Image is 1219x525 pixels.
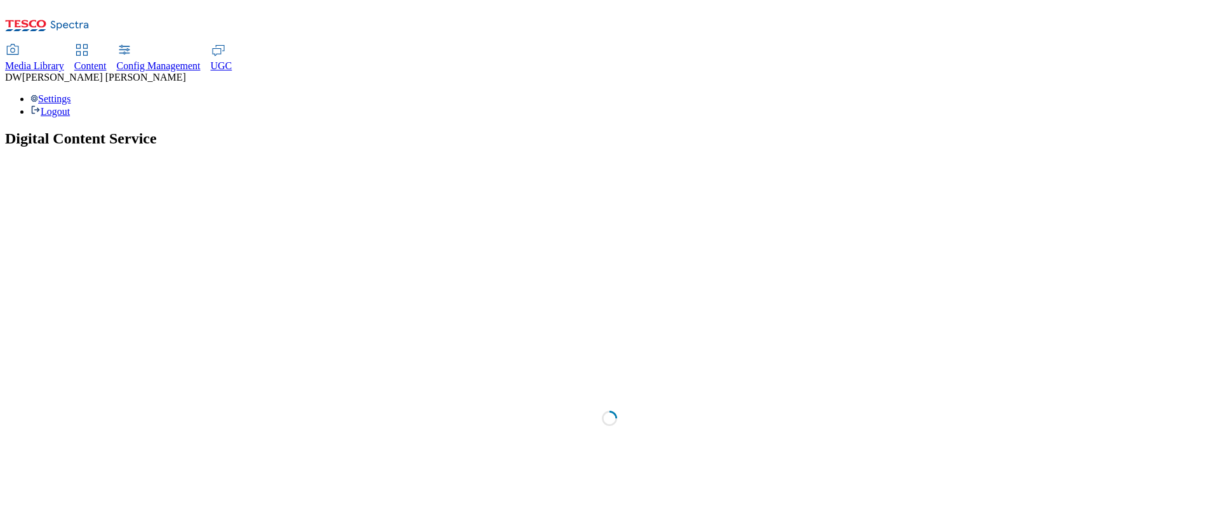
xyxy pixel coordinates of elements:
[117,60,201,71] span: Config Management
[30,93,71,104] a: Settings
[5,72,22,83] span: DW
[74,45,107,72] a: Content
[211,60,232,71] span: UGC
[5,60,64,71] span: Media Library
[117,45,201,72] a: Config Management
[30,106,70,117] a: Logout
[22,72,186,83] span: [PERSON_NAME] [PERSON_NAME]
[5,130,1214,147] h1: Digital Content Service
[211,45,232,72] a: UGC
[5,45,64,72] a: Media Library
[74,60,107,71] span: Content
